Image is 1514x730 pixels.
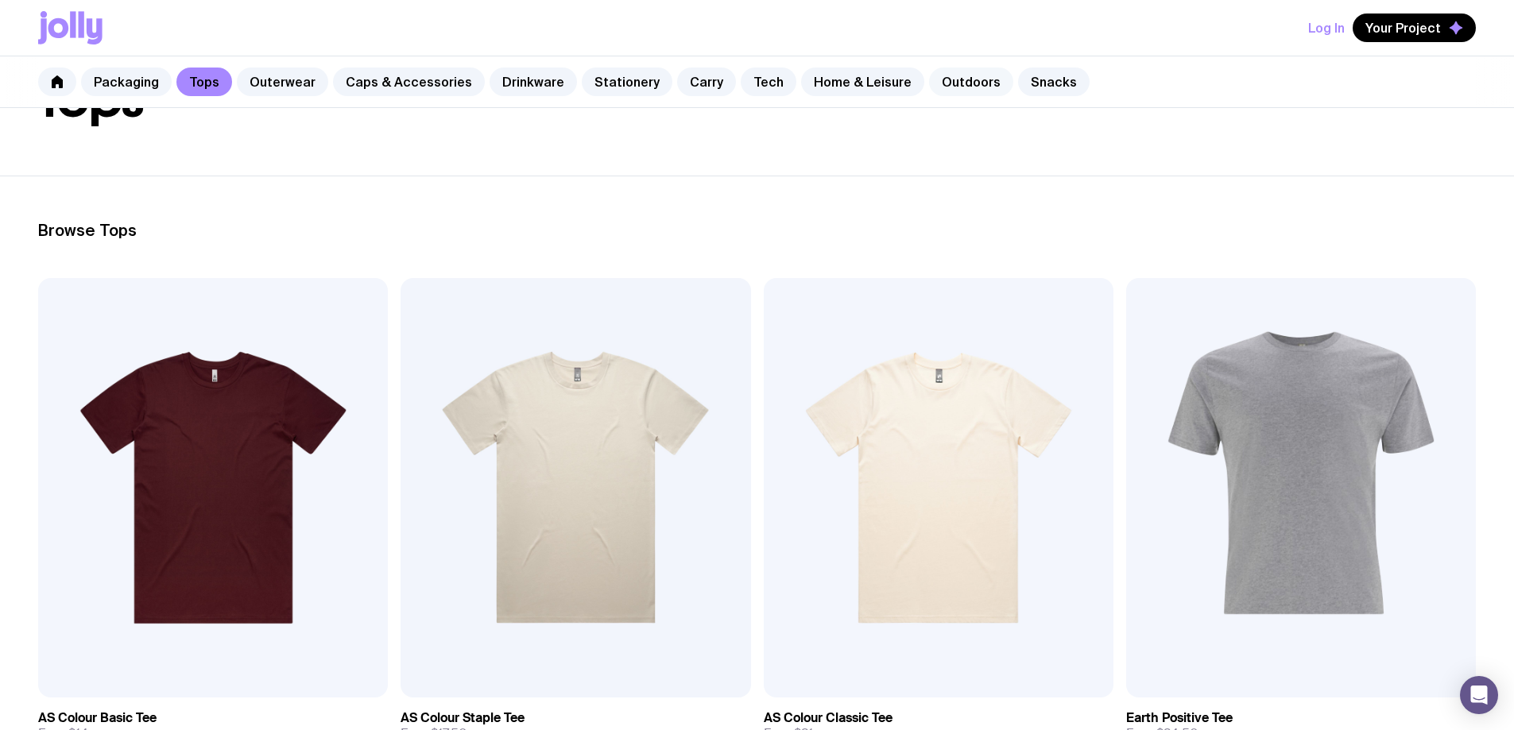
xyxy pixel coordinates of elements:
a: Drinkware [490,68,577,96]
a: Snacks [1018,68,1090,96]
a: Packaging [81,68,172,96]
a: Carry [677,68,736,96]
a: Home & Leisure [801,68,924,96]
div: Open Intercom Messenger [1460,676,1498,714]
h3: AS Colour Classic Tee [764,710,893,726]
h3: AS Colour Staple Tee [401,710,525,726]
button: Log In [1308,14,1345,42]
a: Tops [176,68,232,96]
a: Stationery [582,68,672,96]
a: Outerwear [237,68,328,96]
h3: Earth Positive Tee [1126,710,1233,726]
a: Caps & Accessories [333,68,485,96]
span: Your Project [1365,20,1441,36]
h3: AS Colour Basic Tee [38,710,157,726]
a: Outdoors [929,68,1013,96]
a: Tech [741,68,796,96]
button: Your Project [1353,14,1476,42]
h1: Tops [38,74,1476,125]
h2: Browse Tops [38,221,1476,240]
